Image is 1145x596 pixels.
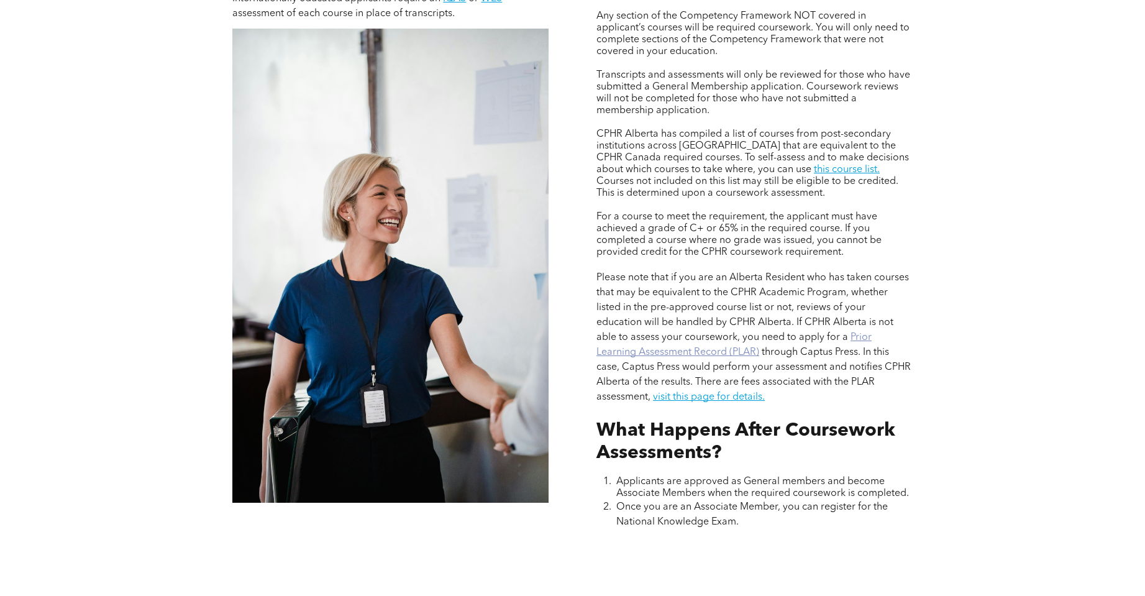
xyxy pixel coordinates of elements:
img: A woman is shaking hands with a man in an office. [232,29,549,503]
a: this course list. [814,165,880,175]
span: assessment of each course in place of transcripts. [232,9,455,19]
span: For a course to meet the requirement, the applicant must have achieved a grade of C+ or 65% in th... [596,212,882,257]
span: Any section of the Competency Framework NOT covered in applicant’s courses will be required cours... [596,11,910,57]
span: Once you are an Associate Member, you can register for the National Knowledge Exam. [616,502,888,527]
span: Please note that if you are an Alberta Resident who has taken courses that may be equivalent to t... [596,273,909,342]
span: Transcripts and assessments will only be reviewed for those who have submitted a General Membersh... [596,70,910,116]
span: CPHR Alberta has compiled a list of courses from post-secondary institutions across [GEOGRAPHIC_D... [596,129,909,175]
span: Courses not included on this list may still be eligible to be credited. This is determined upon a... [596,177,898,198]
span: Applicants are approved as General members and become Associate Members when the required coursew... [616,477,909,498]
span: What Happens After Coursework Assessments? [596,421,895,462]
a: visit this page for details. [653,392,765,402]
